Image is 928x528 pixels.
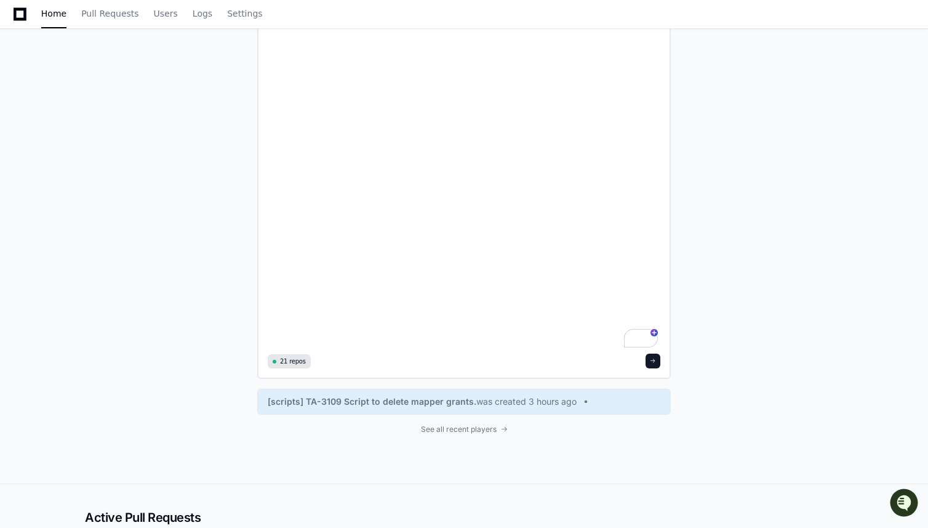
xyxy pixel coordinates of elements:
[154,10,178,17] span: Users
[257,424,671,434] a: See all recent players
[280,357,306,366] span: 21 repos
[87,129,149,139] a: Powered byPylon
[889,487,922,521] iframe: Open customer support
[227,10,262,17] span: Settings
[421,424,497,434] span: See all recent players
[209,95,224,110] button: Start new chat
[268,396,660,408] a: [scripts] TA-3109 Script to delete mapper grants.was created 3 hours ago
[41,10,66,17] span: Home
[476,396,577,408] span: was created 3 hours ago
[12,92,34,114] img: 1756235613930-3d25f9e4-fa56-45dd-b3ad-e072dfbd1548
[42,104,178,114] div: We're offline, but we'll be back soon!
[268,396,476,408] span: [scripts] TA-3109 Script to delete mapper grants.
[12,49,224,69] div: Welcome
[81,10,138,17] span: Pull Requests
[85,509,843,526] h2: Active Pull Requests
[42,92,202,104] div: Start new chat
[12,12,37,37] img: PlayerZero
[122,129,149,139] span: Pylon
[193,10,212,17] span: Logs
